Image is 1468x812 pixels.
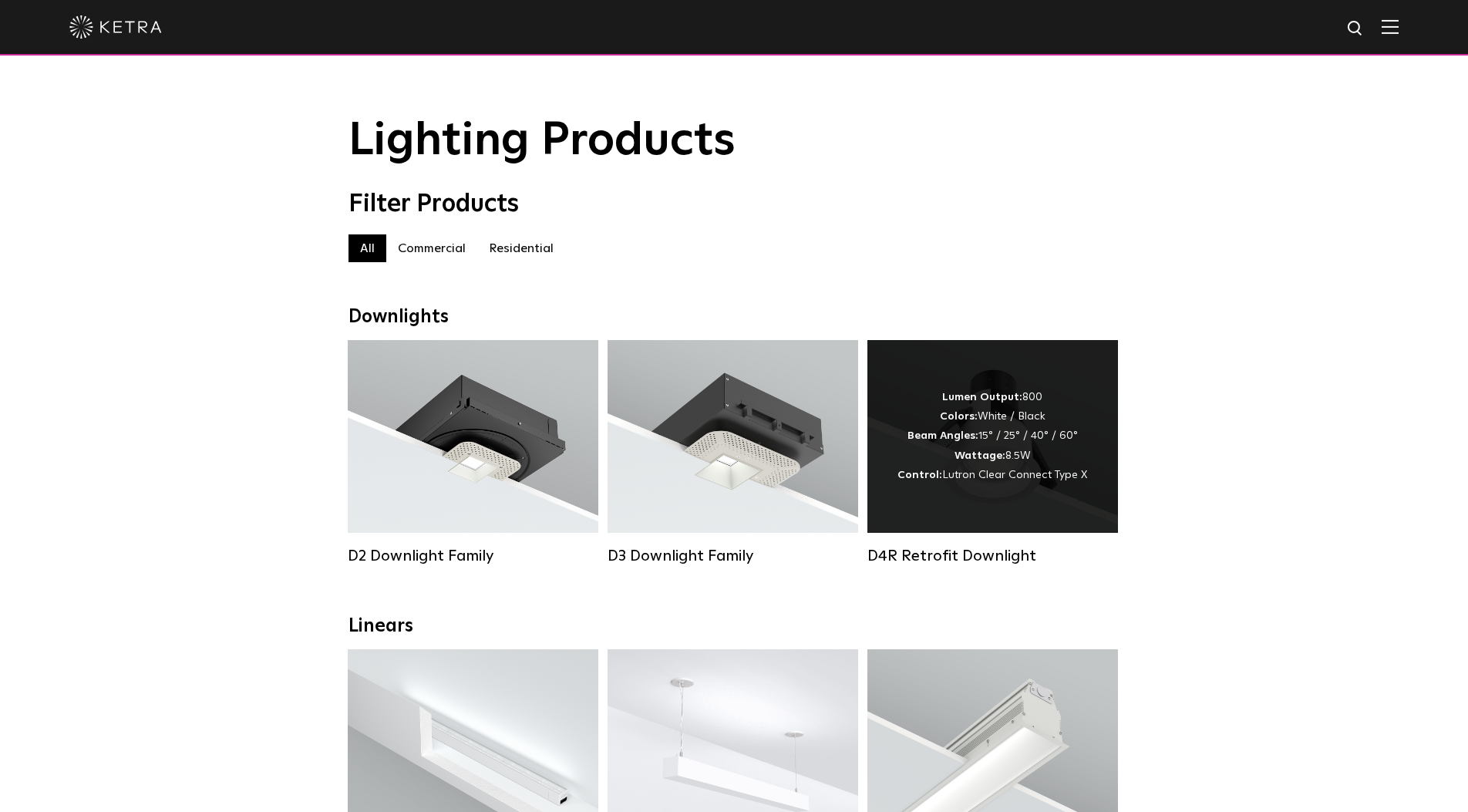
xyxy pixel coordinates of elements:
strong: Control: [897,470,942,480]
label: Residential [477,234,565,262]
div: Filter Products [348,190,1120,219]
div: Linears [348,615,1120,638]
a: D2 Downlight Family Lumen Output:1200Colors:White / Black / Gloss Black / Silver / Bronze / Silve... [348,340,598,564]
img: Hamburger%20Nav.svg [1382,19,1399,34]
strong: Beam Angles: [907,430,978,441]
div: Downlights [348,306,1120,329]
img: search icon [1346,19,1365,39]
span: Lutron Clear Connect Type X [942,470,1087,480]
strong: Wattage: [955,450,1005,461]
div: D4R Retrofit Downlight [867,547,1118,565]
a: D3 Downlight Family Lumen Output:700 / 900 / 1100Colors:White / Black / Silver / Bronze / Paintab... [608,340,858,564]
strong: Lumen Output: [942,392,1022,403]
label: All [348,234,386,262]
div: D3 Downlight Family [608,547,858,565]
strong: Colors: [940,411,978,422]
div: D2 Downlight Family [348,547,598,565]
span: Lighting Products [348,118,736,164]
img: ketra-logo-2019-white [69,15,162,39]
a: D4R Retrofit Downlight Lumen Output:800Colors:White / BlackBeam Angles:15° / 25° / 40° / 60°Watta... [867,340,1118,564]
label: Commercial [386,234,477,262]
div: 800 White / Black 15° / 25° / 40° / 60° 8.5W [897,388,1087,485]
